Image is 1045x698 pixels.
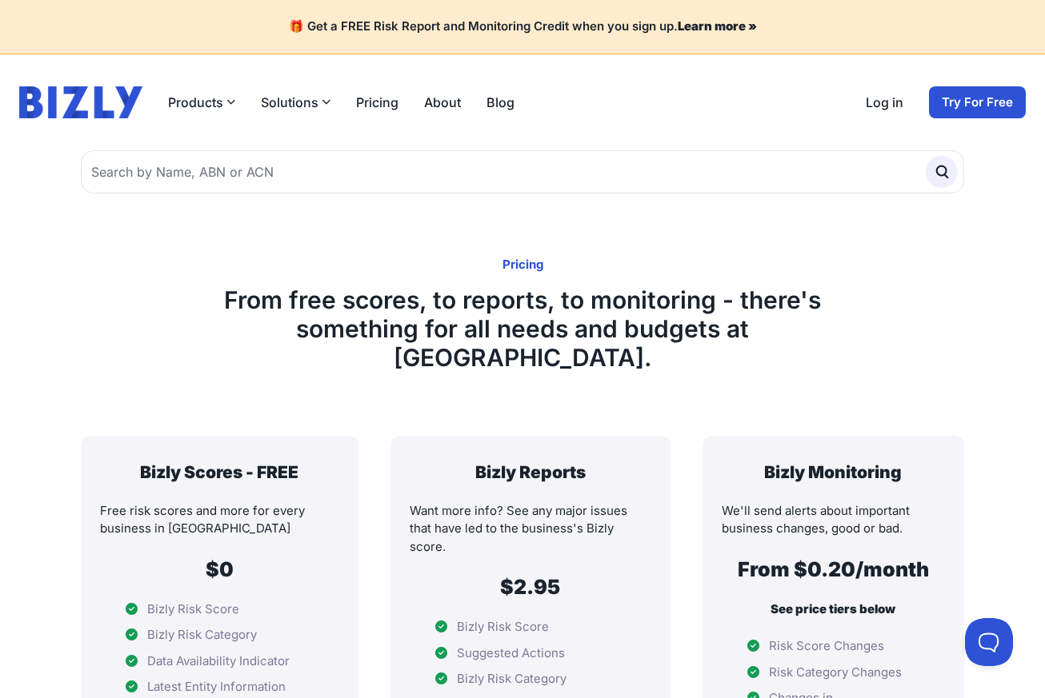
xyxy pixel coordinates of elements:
h2: $2.95 [410,575,651,599]
a: Pricing [356,93,398,112]
p: See price tiers below [722,600,945,619]
h3: Bizly Reports [410,461,651,483]
li: Suggested Actions [410,644,651,663]
a: Learn more » [678,18,757,34]
li: Bizly Risk Score [100,600,339,619]
li: Risk Score Changes [722,637,945,656]
input: Search by Name, ABN or ACN [81,150,964,193]
button: Solutions [261,93,330,112]
h3: Bizly Monitoring [722,461,945,483]
button: Products [168,93,235,112]
h2: $0 [100,557,339,581]
a: Log in [866,93,903,112]
li: Risk Category Changes [722,664,945,682]
h3: Bizly Scores - FREE [100,461,339,483]
li: Bizly Risk Score [410,618,651,636]
a: Blog [486,93,514,112]
a: About [424,93,461,112]
p: Want more info? See any major issues that have led to the business's Bizly score. [410,502,651,556]
p: We'll send alerts about important business changes, good or bad. [722,502,945,538]
li: Bizly Risk Category [410,670,651,688]
li: Data Availability Indicator [100,652,339,671]
li: Latest Entity Information [100,678,339,696]
h4: 🎁 Get a FREE Risk Report and Monitoring Credit when you sign up. [19,19,1026,34]
iframe: Toggle Customer Support [965,618,1013,666]
h1: From free scores, to reports, to monitoring - there's something for all needs and budgets at [GEO... [164,285,881,372]
p: Free risk scores and more for every business in [GEOGRAPHIC_DATA] [100,502,339,538]
a: Try For Free [929,86,1026,118]
li: Bizly Risk Category [100,626,339,644]
h2: From $0.20/month [722,557,945,581]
